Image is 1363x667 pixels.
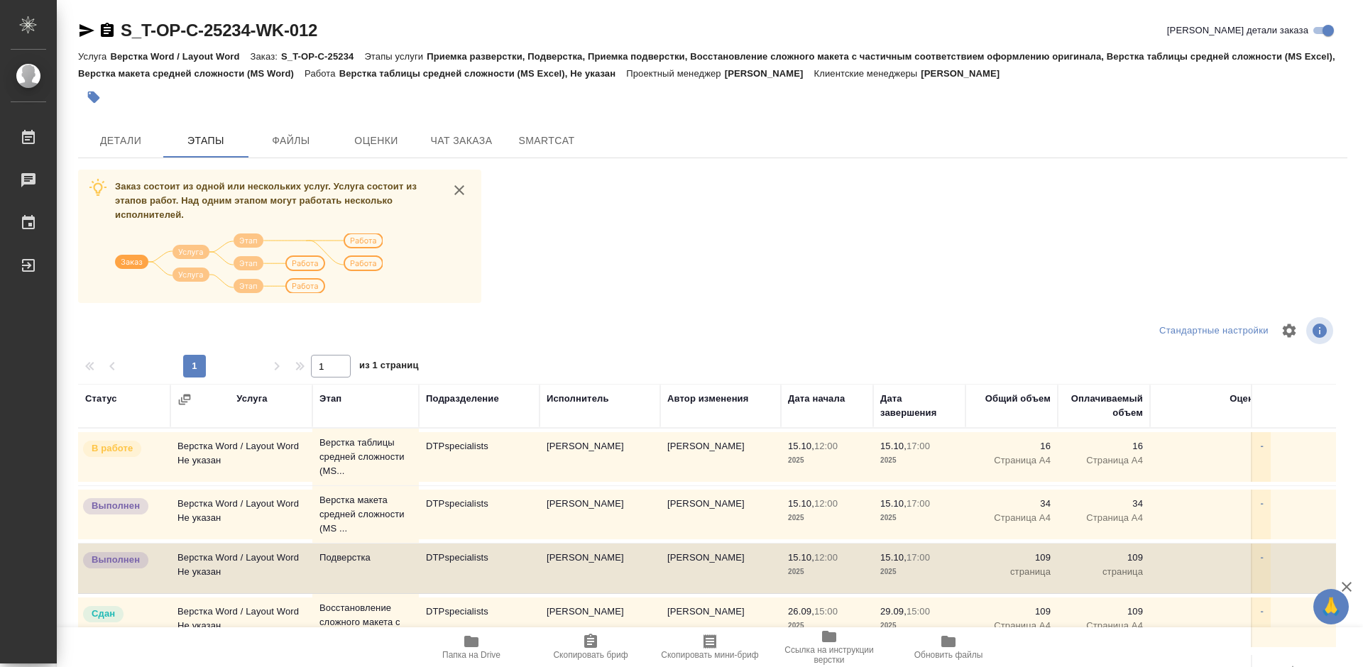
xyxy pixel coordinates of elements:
p: 34 [1065,497,1143,511]
p: Работа [305,68,339,79]
p: Страница А4 [973,453,1051,468]
td: Верстка Word / Layout Word Не указан [170,544,312,593]
button: Добавить тэг [78,82,109,113]
p: 15:00 [907,606,930,617]
p: Страница А4 [1065,511,1143,525]
span: [PERSON_NAME] детали заказа [1167,23,1308,38]
p: 109 [973,551,1051,565]
p: 15:00 [814,606,838,617]
button: 🙏 [1313,589,1349,624]
p: 2025 [880,453,958,468]
p: 17:00 [907,552,930,563]
p: Заказ: [251,51,281,62]
p: 15.10, [880,498,907,509]
p: 15.10, [788,552,814,563]
span: Скопировать мини-бриф [661,650,758,660]
p: 29.09, [880,606,907,617]
p: 12:00 [814,441,838,451]
p: 34 [973,497,1051,511]
p: Приемка разверстки, Подверстка, Приемка подверстки, Восстановление сложного макета с частичным со... [78,51,1335,79]
button: Сгруппировать [177,392,192,407]
p: 16 [1065,439,1143,453]
p: 2025 [788,453,866,468]
p: 109 [973,605,1051,619]
p: 12:00 [814,498,838,509]
button: close [449,180,470,201]
p: S_T-OP-C-25234 [281,51,364,62]
span: SmartCat [513,132,581,150]
span: Ссылка на инструкции верстки [778,645,880,665]
p: страница [1065,565,1143,579]
span: Чат заказа [427,132,496,150]
p: Верстка Word / Layout Word [110,51,250,62]
span: Папка на Drive [442,650,500,660]
td: DTPspecialists [419,544,540,593]
p: 15.10, [788,441,814,451]
p: Выполнен [92,499,140,513]
p: Страница А4 [973,619,1051,633]
button: Скопировать мини-бриф [650,627,770,667]
p: [PERSON_NAME] [921,68,1010,79]
span: Настроить таблицу [1272,314,1306,348]
td: [PERSON_NAME] [660,597,781,647]
span: Обновить файлы [914,650,983,660]
p: Страница А4 [1065,619,1143,633]
td: DTPspecialists [419,597,540,647]
p: Выполнен [92,553,140,567]
span: Оценки [342,132,410,150]
div: Статус [85,392,117,406]
span: Посмотреть информацию [1306,317,1336,344]
p: 17:00 [907,441,930,451]
p: 15.10, [788,498,814,509]
p: 15.10, [880,552,907,563]
p: 12:00 [814,552,838,563]
td: DTPspecialists [419,490,540,539]
p: страница [973,565,1051,579]
button: Скопировать ссылку [99,22,116,39]
div: split button [1156,320,1272,342]
td: [PERSON_NAME] [540,490,660,539]
td: Верстка Word / Layout Word Не указан [170,597,312,647]
span: из 1 страниц [359,357,419,377]
p: Восстановление сложного макета с част... [319,601,412,644]
div: Подразделение [426,392,499,406]
p: 26.09, [788,606,814,617]
span: Файлы [257,132,325,150]
td: Верстка Word / Layout Word Не указан [170,432,312,482]
p: 109 [1065,551,1143,565]
p: Страница А4 [1065,453,1143,468]
p: В работе [92,441,133,456]
td: [PERSON_NAME] [660,544,781,593]
p: Клиентские менеджеры [814,68,921,79]
div: Услуга [236,392,267,406]
p: Подверстка [319,551,412,565]
span: Этапы [172,132,240,150]
p: Верстка таблицы средней сложности (MS... [319,436,412,478]
p: Страница А4 [973,511,1051,525]
div: Оценка [1230,392,1264,406]
button: Скопировать ссылку для ЯМессенджера [78,22,95,39]
div: Дата начала [788,392,845,406]
p: 2025 [880,565,958,579]
td: Верстка Word / Layout Word Не указан [170,490,312,539]
span: Заказ состоит из одной или нескольких услуг. Услуга состоит из этапов работ. Над одним этапом мог... [115,181,417,220]
div: Исполнитель [547,392,609,406]
p: 109 [1065,605,1143,619]
td: [PERSON_NAME] [540,432,660,482]
p: Проектный менеджер [626,68,724,79]
p: 2025 [880,511,958,525]
span: 🙏 [1319,592,1343,622]
p: Сдан [92,607,115,621]
p: 15.10, [880,441,907,451]
div: Дата завершения [880,392,958,420]
td: DTPspecialists [419,432,540,482]
p: 17:00 [907,498,930,509]
button: Ссылка на инструкции верстки [770,627,889,667]
p: 2025 [788,619,866,633]
p: Услуга [78,51,110,62]
span: Детали [87,132,155,150]
p: Верстка таблицы средней сложности (MS Excel), Не указан [339,68,627,79]
td: [PERSON_NAME] [660,490,781,539]
a: S_T-OP-C-25234-WK-012 [121,21,317,40]
p: [PERSON_NAME] [725,68,814,79]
